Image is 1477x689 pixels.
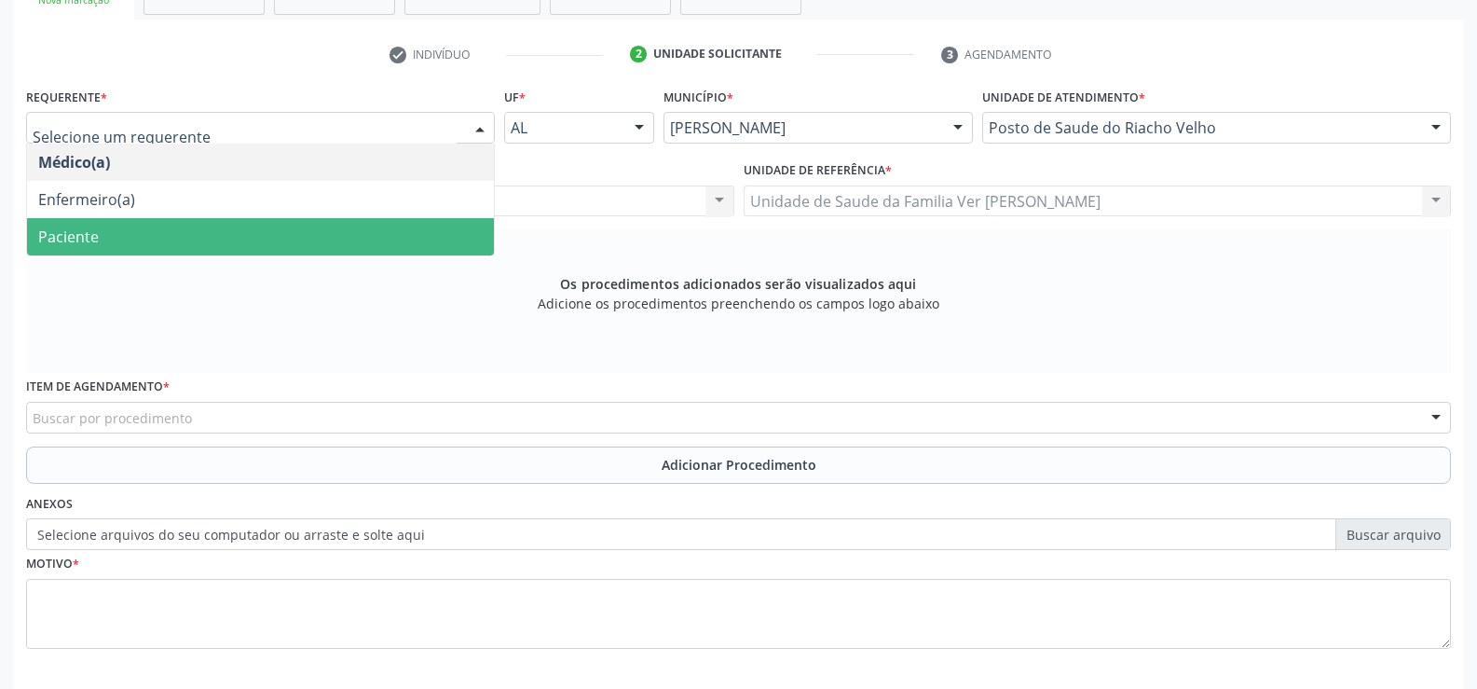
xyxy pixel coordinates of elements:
label: Motivo [26,550,79,579]
span: Adicionar Procedimento [662,455,816,475]
button: Adicionar Procedimento [26,447,1451,484]
label: Unidade de atendimento [982,83,1145,112]
div: Unidade solicitante [653,46,782,62]
label: Unidade de referência [744,157,892,186]
span: Médico(a) [38,152,110,172]
span: Posto de Saude do Riacho Velho [989,118,1413,137]
input: Selecione um requerente [33,118,457,156]
div: 2 [630,46,647,62]
label: UF [504,83,526,112]
label: Anexos [26,490,73,519]
span: Paciente [38,227,99,247]
label: Item de agendamento [26,373,170,402]
span: Buscar por procedimento [33,408,192,428]
span: AL [511,118,616,137]
span: Adicione os procedimentos preenchendo os campos logo abaixo [538,294,939,313]
span: Os procedimentos adicionados serão visualizados aqui [560,274,916,294]
span: [PERSON_NAME] [670,118,935,137]
label: Município [663,83,733,112]
label: Requerente [26,83,107,112]
span: Enfermeiro(a) [38,189,135,210]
